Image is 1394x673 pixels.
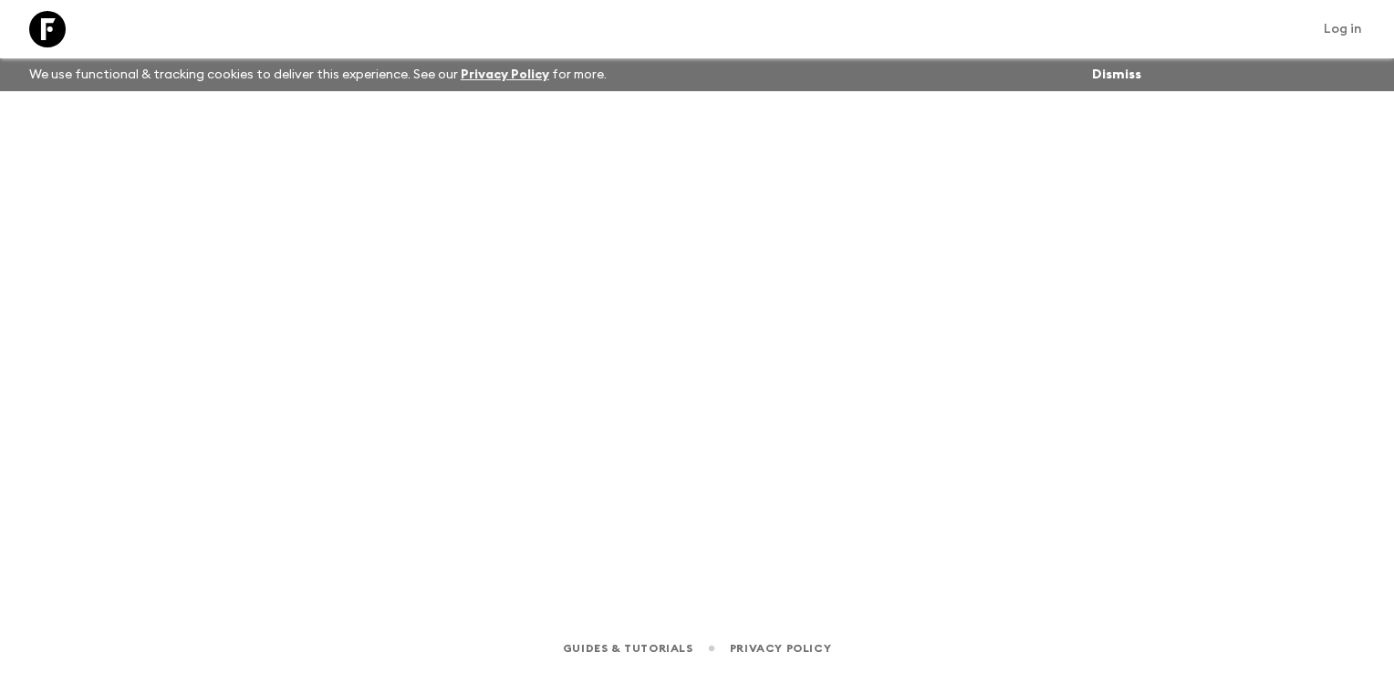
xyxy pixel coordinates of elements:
[730,638,831,658] a: Privacy Policy
[461,68,549,81] a: Privacy Policy
[22,58,614,91] p: We use functional & tracking cookies to deliver this experience. See our for more.
[1087,62,1146,88] button: Dismiss
[563,638,693,658] a: Guides & Tutorials
[1314,16,1372,42] a: Log in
